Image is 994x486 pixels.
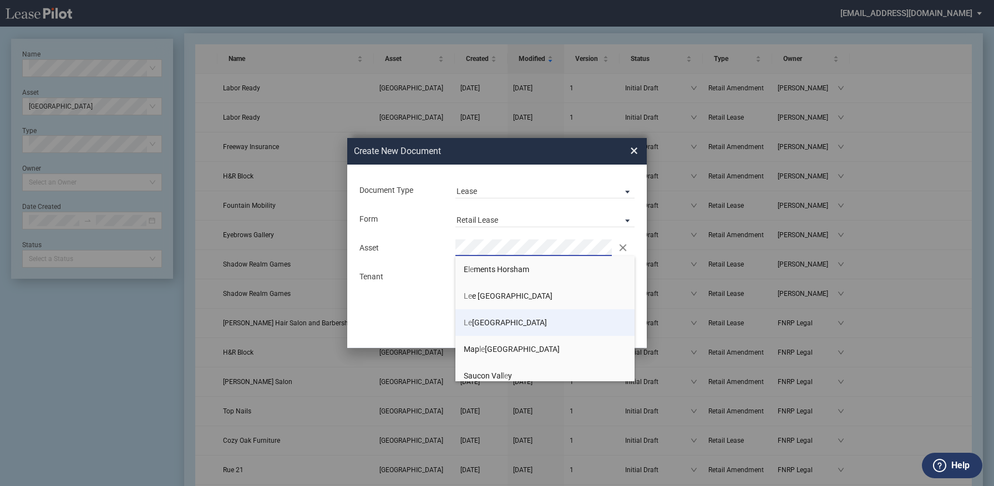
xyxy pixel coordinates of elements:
[464,318,547,327] span: [GEOGRAPHIC_DATA]
[353,272,449,283] div: Tenant
[455,182,635,198] md-select: Document Type: Lease
[457,216,498,224] div: Retail Lease
[354,145,590,157] h2: Create New Document
[464,265,529,274] span: E ments Horsham
[457,187,477,196] div: Lease
[479,345,485,354] span: le
[455,256,635,283] li: Elements Horsham
[951,458,970,473] label: Help
[464,345,560,354] span: Map [GEOGRAPHIC_DATA]
[464,371,512,380] span: Saucon Val y
[468,265,474,274] span: le
[464,291,552,300] span: e [GEOGRAPHIC_DATA]
[455,211,635,227] md-select: Lease Form: Retail Lease
[630,142,638,160] span: ×
[353,185,449,196] div: Document Type
[347,138,647,349] md-dialog: Create New ...
[455,309,635,336] li: Le[GEOGRAPHIC_DATA]
[455,283,635,309] li: Lee [GEOGRAPHIC_DATA]
[353,214,449,225] div: Form
[455,362,635,389] li: Saucon Valley
[503,371,508,380] span: le
[464,291,472,300] span: Le
[455,336,635,362] li: Maple[GEOGRAPHIC_DATA]
[464,318,472,327] span: Le
[353,243,449,254] div: Asset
